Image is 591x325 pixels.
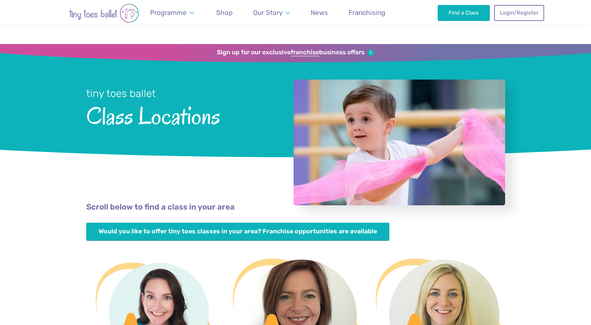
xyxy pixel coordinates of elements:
[86,202,505,213] p: Scroll below to find a class in your area
[311,9,328,17] span: News
[250,4,293,21] a: Our Story
[86,223,390,241] a: Would you like to offer tiny toes classes in your area? Franchise opportunities are available
[86,87,156,99] small: tiny toes ballet
[150,9,187,17] span: Programme
[213,4,236,21] a: Shop
[47,4,161,23] img: tiny toes ballet
[216,9,232,17] span: Shop
[349,9,385,17] span: Franchising
[494,5,544,21] a: Login/Register
[291,49,319,56] strong: franchise
[147,4,198,21] a: Programme
[307,4,332,21] a: News
[253,9,283,17] span: Our Story
[438,5,490,21] a: Find a Class
[86,101,275,129] span: Class Locations
[345,4,389,21] a: Franchising
[217,49,374,56] a: Sign up for our exclusivefranchisebusiness offers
